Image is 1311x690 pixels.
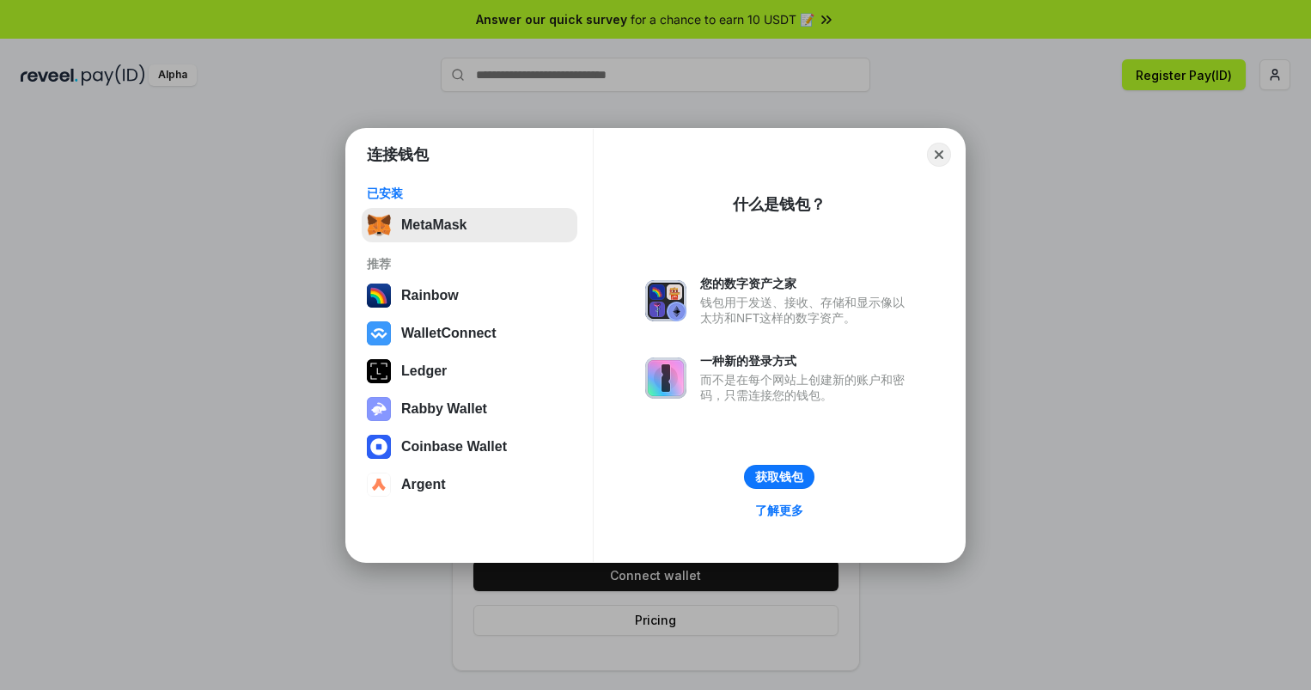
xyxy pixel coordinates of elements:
div: 获取钱包 [755,469,803,485]
button: MetaMask [362,208,577,242]
img: svg+xml,%3Csvg%20width%3D%22120%22%20height%3D%22120%22%20viewBox%3D%220%200%20120%20120%22%20fil... [367,284,391,308]
div: 了解更多 [755,503,803,518]
button: Close [927,143,951,167]
img: svg+xml,%3Csvg%20width%3D%2228%22%20height%3D%2228%22%20viewBox%3D%220%200%2028%2028%22%20fill%3D... [367,435,391,459]
button: Rainbow [362,278,577,313]
div: Coinbase Wallet [401,439,507,455]
button: Rabby Wallet [362,392,577,426]
div: Rainbow [401,288,459,303]
div: 什么是钱包？ [733,194,826,215]
div: Rabby Wallet [401,401,487,417]
img: svg+xml,%3Csvg%20width%3D%2228%22%20height%3D%2228%22%20viewBox%3D%220%200%2028%2028%22%20fill%3D... [367,321,391,345]
div: 您的数字资产之家 [700,276,913,291]
div: MetaMask [401,217,466,233]
div: 已安装 [367,186,572,201]
a: 了解更多 [745,499,814,522]
button: Ledger [362,354,577,388]
img: svg+xml,%3Csvg%20fill%3D%22none%22%20height%3D%2233%22%20viewBox%3D%220%200%2035%2033%22%20width%... [367,213,391,237]
div: 钱包用于发送、接收、存储和显示像以太坊和NFT这样的数字资产。 [700,295,913,326]
img: svg+xml,%3Csvg%20width%3D%2228%22%20height%3D%2228%22%20viewBox%3D%220%200%2028%2028%22%20fill%3D... [367,473,391,497]
h1: 连接钱包 [367,144,429,165]
div: WalletConnect [401,326,497,341]
button: Argent [362,467,577,502]
div: 一种新的登录方式 [700,353,913,369]
div: 而不是在每个网站上创建新的账户和密码，只需连接您的钱包。 [700,372,913,403]
img: svg+xml,%3Csvg%20xmlns%3D%22http%3A%2F%2Fwww.w3.org%2F2000%2Fsvg%22%20width%3D%2228%22%20height%3... [367,359,391,383]
div: Ledger [401,363,447,379]
button: 获取钱包 [744,465,814,489]
img: svg+xml,%3Csvg%20xmlns%3D%22http%3A%2F%2Fwww.w3.org%2F2000%2Fsvg%22%20fill%3D%22none%22%20viewBox... [645,280,686,321]
button: WalletConnect [362,316,577,351]
div: 推荐 [367,256,572,272]
div: Argent [401,477,446,492]
img: svg+xml,%3Csvg%20xmlns%3D%22http%3A%2F%2Fwww.w3.org%2F2000%2Fsvg%22%20fill%3D%22none%22%20viewBox... [645,357,686,399]
img: svg+xml,%3Csvg%20xmlns%3D%22http%3A%2F%2Fwww.w3.org%2F2000%2Fsvg%22%20fill%3D%22none%22%20viewBox... [367,397,391,421]
button: Coinbase Wallet [362,430,577,464]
